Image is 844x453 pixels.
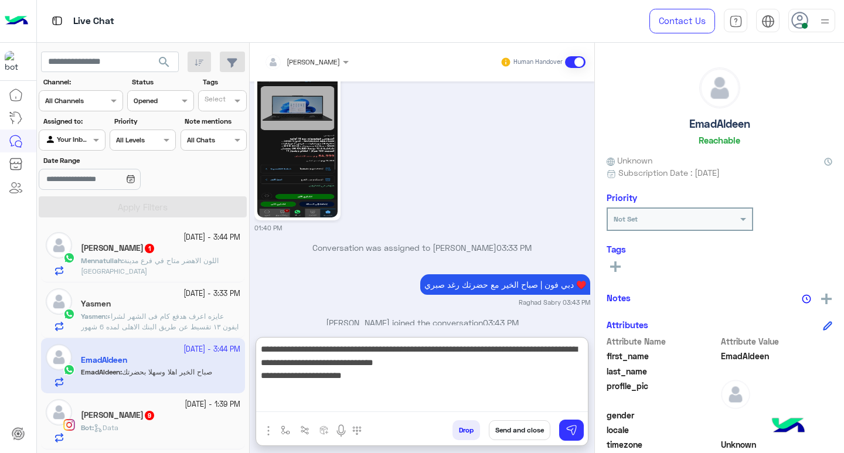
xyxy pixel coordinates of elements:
[81,256,122,265] span: Mennatullah
[43,116,104,127] label: Assigned to:
[81,423,92,432] span: Bot
[94,423,118,432] span: Data
[81,256,124,265] b: :
[261,424,275,438] img: send attachment
[721,438,833,451] span: Unknown
[721,424,833,436] span: null
[63,419,75,431] img: Instagram
[607,292,631,303] h6: Notes
[607,438,719,451] span: timezone
[39,196,247,217] button: Apply Filters
[607,365,719,377] span: last_name
[821,294,832,304] img: add
[5,9,28,33] img: Logo
[618,166,720,179] span: Subscription Date : [DATE]
[519,298,590,307] small: Raghad Sabry 03:43 PM
[46,288,72,315] img: defaultAdmin.png
[81,312,107,321] b: :
[689,117,750,131] h5: EmadAldeen
[254,316,590,329] p: [PERSON_NAME] joined the conversation
[185,116,245,127] label: Note mentions
[699,135,740,145] h6: Reachable
[420,274,590,295] p: 19/9/2025, 3:43 PM
[607,154,652,166] span: Unknown
[81,410,155,420] h5: Norseen Ahmed
[802,294,811,304] img: notes
[607,192,637,203] h6: Priority
[73,13,114,29] p: Live Chat
[157,55,171,69] span: search
[254,223,282,233] small: 01:40 PM
[81,423,94,432] b: :
[132,77,192,87] label: Status
[81,312,239,331] span: عايزه اعرف هدفع كام فى الشهر لشراء ايفون ١٣ تقسيط عن طريق البنك الاهلى لمده 6 شهور
[46,399,72,425] img: defaultAdmin.png
[761,15,775,28] img: tab
[607,380,719,407] span: profile_pic
[183,232,240,243] small: [DATE] - 3:44 PM
[81,299,111,309] h5: Yasmen
[607,319,648,330] h6: Attributes
[150,52,179,77] button: search
[81,243,155,253] h5: Mennatullah Ali
[607,350,719,362] span: first_name
[145,411,154,420] span: 9
[496,243,532,253] span: 03:33 PM
[300,425,309,435] img: Trigger scenario
[203,77,246,87] label: Tags
[81,256,219,275] span: اللون الاهضر متاح في فرع مدينة نصر طيب
[254,241,590,254] p: Conversation was assigned to [PERSON_NAME]
[43,77,122,87] label: Channel:
[724,9,747,33] a: tab
[5,51,26,72] img: 1403182699927242
[145,244,154,253] span: 1
[203,94,226,107] div: Select
[818,14,832,29] img: profile
[489,420,550,440] button: Send and close
[721,335,833,348] span: Attribute Value
[81,312,105,321] span: Yasmen
[114,116,175,127] label: Priority
[513,57,563,67] small: Human Handover
[721,380,750,409] img: defaultAdmin.png
[315,420,334,440] button: create order
[649,9,715,33] a: Contact Us
[352,426,362,435] img: make a call
[183,288,240,299] small: [DATE] - 3:33 PM
[50,13,64,28] img: tab
[185,399,240,410] small: [DATE] - 1:39 PM
[452,420,480,440] button: Drop
[43,155,175,166] label: Date Range
[483,318,519,328] span: 03:43 PM
[700,68,740,108] img: defaultAdmin.png
[287,57,340,66] span: [PERSON_NAME]
[729,15,743,28] img: tab
[63,252,75,264] img: WhatsApp
[607,335,719,348] span: Attribute Name
[614,214,638,223] b: Not Set
[607,244,832,254] h6: Tags
[257,75,338,217] img: 4084581401830062.jpg
[276,420,295,440] button: select flow
[295,420,315,440] button: Trigger scenario
[319,425,329,435] img: create order
[46,232,72,258] img: defaultAdmin.png
[281,425,290,435] img: select flow
[607,409,719,421] span: gender
[566,424,577,436] img: send message
[63,308,75,320] img: WhatsApp
[721,409,833,421] span: null
[607,424,719,436] span: locale
[721,350,833,362] span: EmadAldeen
[768,406,809,447] img: hulul-logo.png
[334,424,348,438] img: send voice note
